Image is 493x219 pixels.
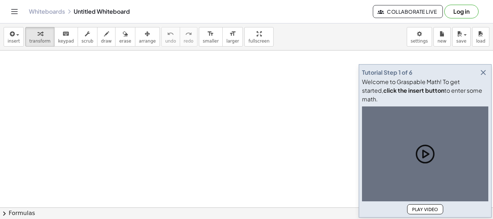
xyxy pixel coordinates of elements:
button: undoundo [161,27,180,47]
span: arrange [139,39,156,44]
button: Toggle navigation [9,6,20,17]
span: save [456,39,466,44]
button: format_sizesmaller [199,27,223,47]
span: erase [119,39,131,44]
button: scrub [78,27,97,47]
span: settings [411,39,428,44]
button: save [452,27,471,47]
i: format_size [207,30,214,38]
i: format_size [229,30,236,38]
i: undo [167,30,174,38]
button: keyboardkeypad [54,27,78,47]
span: Collaborate Live [379,8,437,15]
button: Log in [444,5,479,18]
button: transform [25,27,54,47]
i: redo [185,30,192,38]
span: transform [29,39,51,44]
span: smaller [203,39,219,44]
div: Welcome to Graspable Math! To get started, to enter some math. [362,78,488,104]
div: Tutorial Step 1 of 6 [362,68,413,77]
button: insert [4,27,24,47]
span: larger [226,39,239,44]
span: redo [184,39,193,44]
button: Collaborate Live [373,5,443,18]
span: fullscreen [248,39,269,44]
span: insert [8,39,20,44]
span: new [437,39,446,44]
button: Play Video [407,204,443,214]
button: fullscreen [244,27,273,47]
button: erase [115,27,135,47]
i: keyboard [62,30,69,38]
button: format_sizelarger [222,27,243,47]
span: Play Video [412,207,439,212]
button: draw [97,27,116,47]
button: load [472,27,489,47]
span: undo [165,39,176,44]
button: new [433,27,451,47]
span: draw [101,39,112,44]
span: keypad [58,39,74,44]
button: settings [407,27,432,47]
span: scrub [82,39,93,44]
b: click the insert button [383,87,444,94]
span: load [476,39,485,44]
a: Whiteboards [29,8,65,15]
button: arrange [135,27,160,47]
button: redoredo [180,27,197,47]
